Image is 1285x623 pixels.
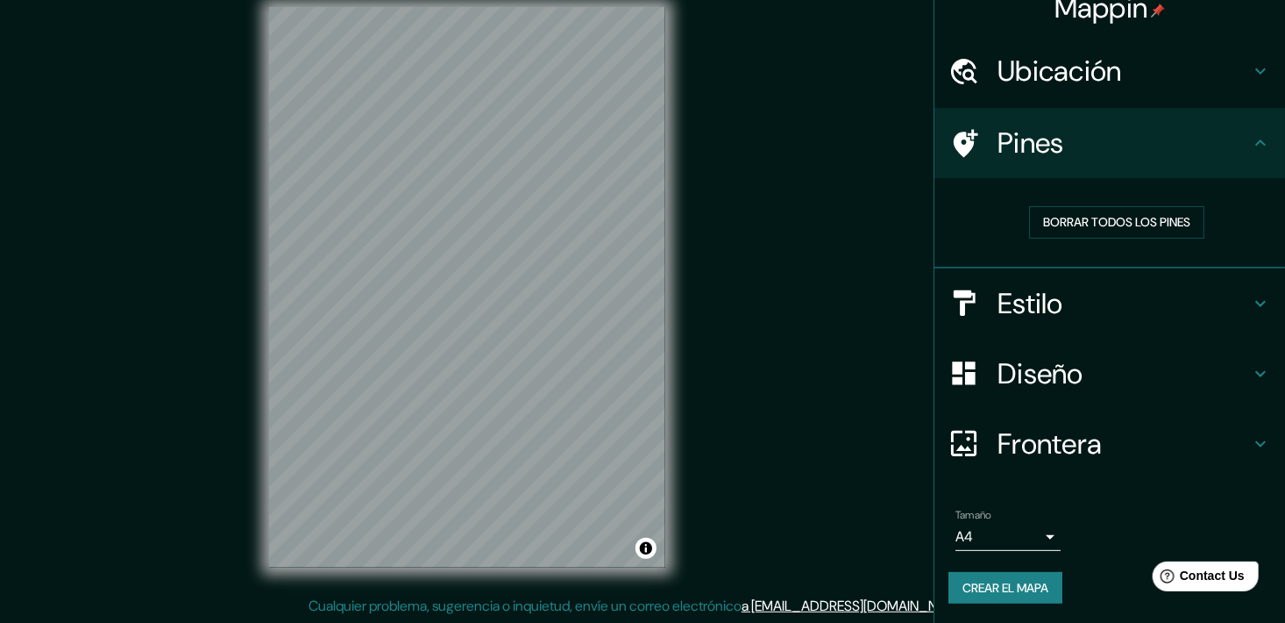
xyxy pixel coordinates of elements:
[997,356,1250,391] h4: Diseño
[955,507,991,522] label: Tamaño
[635,538,657,559] button: Alternar atribución
[955,523,1061,551] div: A4
[742,597,968,615] a: a [EMAIL_ADDRESS][DOMAIN_NAME]
[934,269,1285,339] div: Estilo
[309,596,970,617] p: Cualquier problema, sugerencia o inquietud, envíe un correo electrónico .
[934,339,1285,409] div: Diseño
[997,286,1250,321] h4: Estilo
[934,108,1285,178] div: Pines
[997,125,1250,161] h4: Pines
[269,7,665,568] canvas: Mapa
[934,36,1285,106] div: Ubicación
[962,577,1048,599] font: Crear el mapa
[1151,4,1165,18] img: pin-icon.png
[1129,555,1266,604] iframe: Help widget launcher
[1029,206,1204,239] button: Borrar todos los pines
[948,572,1062,605] button: Crear el mapa
[934,409,1285,479] div: Frontera
[997,426,1250,462] h4: Frontera
[1043,211,1190,233] font: Borrar todos los pines
[997,54,1250,89] h4: Ubicación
